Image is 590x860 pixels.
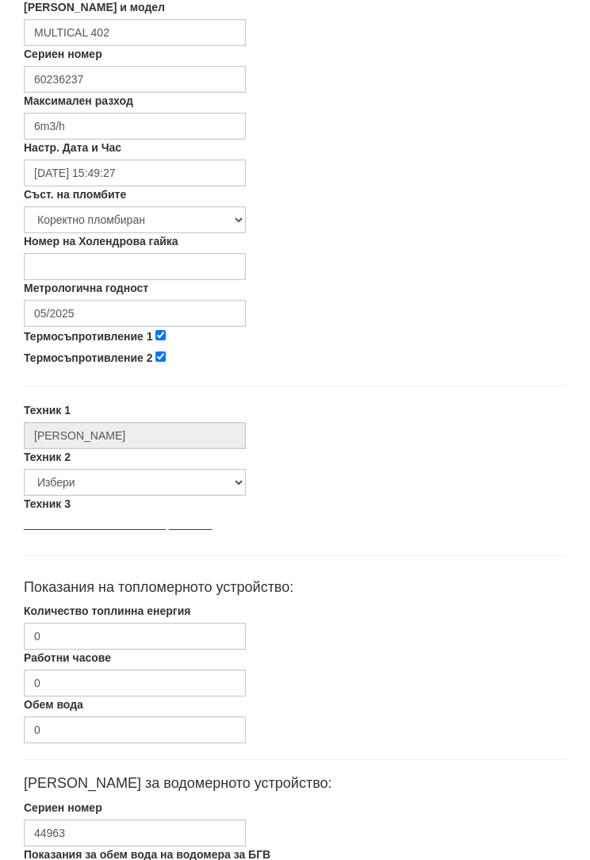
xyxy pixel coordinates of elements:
[24,650,111,666] label: Работни часове
[24,402,71,418] label: Техник 1
[24,140,121,155] label: Настр. Дата и Час
[24,328,152,344] label: Термосъпротивление 1
[24,580,566,596] h4: Показания на топломерното устройство:
[24,233,178,249] label: Номер на Холендрова гайка
[24,800,102,816] label: Сериен номер
[24,186,126,202] label: Съст. на пломбите
[24,46,102,62] label: Сериен номер
[24,93,133,109] label: Максимален разход
[24,603,190,619] label: Количество топлинна енергия
[24,449,71,465] label: Техник 2
[24,516,566,532] p: _______________________ _______
[24,496,71,512] label: Техник 3
[24,776,566,792] h4: [PERSON_NAME] за водомерното устройство:
[24,350,152,366] label: Термосъпротивление 2
[24,280,148,296] label: Метрологична годност
[24,697,83,712] label: Обем вода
